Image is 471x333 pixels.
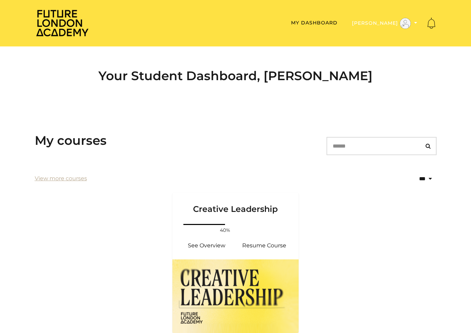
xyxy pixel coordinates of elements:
span: 40% [217,227,233,234]
img: Home Page [35,9,90,37]
h3: My courses [35,133,107,148]
h2: Your Student Dashboard, [PERSON_NAME] [35,68,437,83]
h3: Creative Leadership [181,193,291,214]
select: status [389,170,437,187]
a: Creative Leadership: Resume Course [236,237,293,254]
a: Creative Leadership [172,193,299,223]
a: Creative Leadership: See Overview [178,237,236,254]
a: My Dashboard [291,20,338,26]
button: Toggle menu [350,18,419,29]
a: View more courses [35,174,87,183]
